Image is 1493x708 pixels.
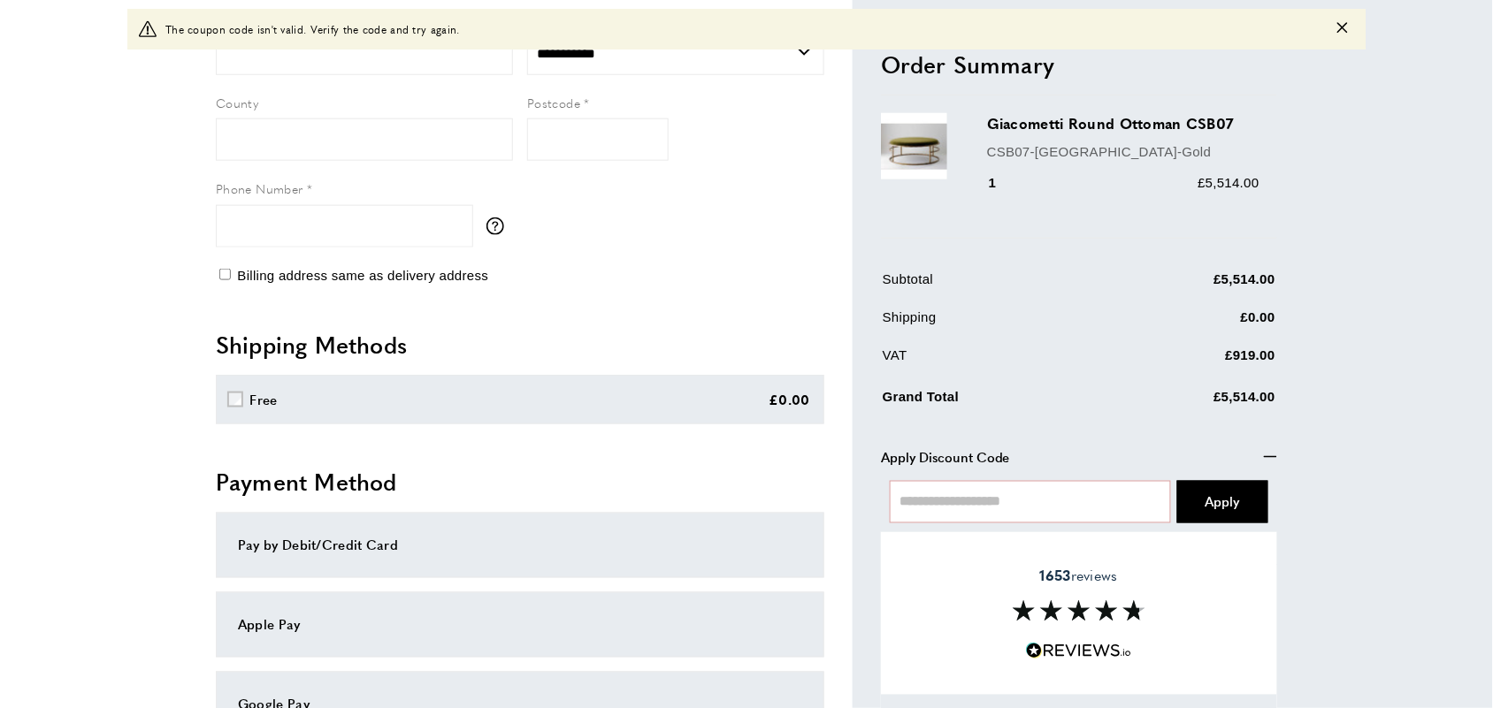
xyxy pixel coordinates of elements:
[250,389,278,410] div: Free
[216,94,258,111] span: County
[881,445,1010,467] span: Apply Discount Code
[1337,20,1348,37] button: Close message
[1101,382,1275,420] td: £5,514.00
[987,141,1259,162] p: CSB07-[GEOGRAPHIC_DATA]-Gold
[165,20,460,37] span: The coupon code isn't valid. Verify the code and try again.
[1013,599,1145,620] img: Reviews section
[883,344,1099,378] td: VAT
[987,113,1259,133] h3: Giacometti Round Ottoman CSB07
[216,8,240,26] span: City
[219,269,231,280] input: Billing address same as delivery address
[238,614,802,636] div: Apple Pay
[881,48,1277,80] h2: Order Summary
[527,94,580,111] span: Postcode
[1198,174,1259,189] span: £5,514.00
[237,268,488,283] span: Billing address same as delivery address
[987,171,1022,193] div: 1
[881,113,947,179] img: Giacometti Round Ottoman CSB07
[216,179,303,197] span: Phone Number
[883,382,1099,420] td: Grand Total
[1040,567,1118,584] span: reviews
[486,217,513,235] button: More information
[1101,344,1275,378] td: £919.00
[238,535,802,556] div: Pay by Debit/Credit Card
[527,8,575,26] span: Country
[1177,480,1268,522] button: Apply Coupon
[1206,491,1240,510] span: Apply Coupon
[769,389,811,410] div: £0.00
[216,329,824,361] h2: Shipping Methods
[883,306,1099,340] td: Shipping
[1026,642,1132,659] img: Reviews.io 5 stars
[1101,268,1275,302] td: £5,514.00
[883,268,1099,302] td: Subtotal
[216,467,824,499] h2: Payment Method
[1040,565,1071,585] strong: 1653
[1101,306,1275,340] td: £0.00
